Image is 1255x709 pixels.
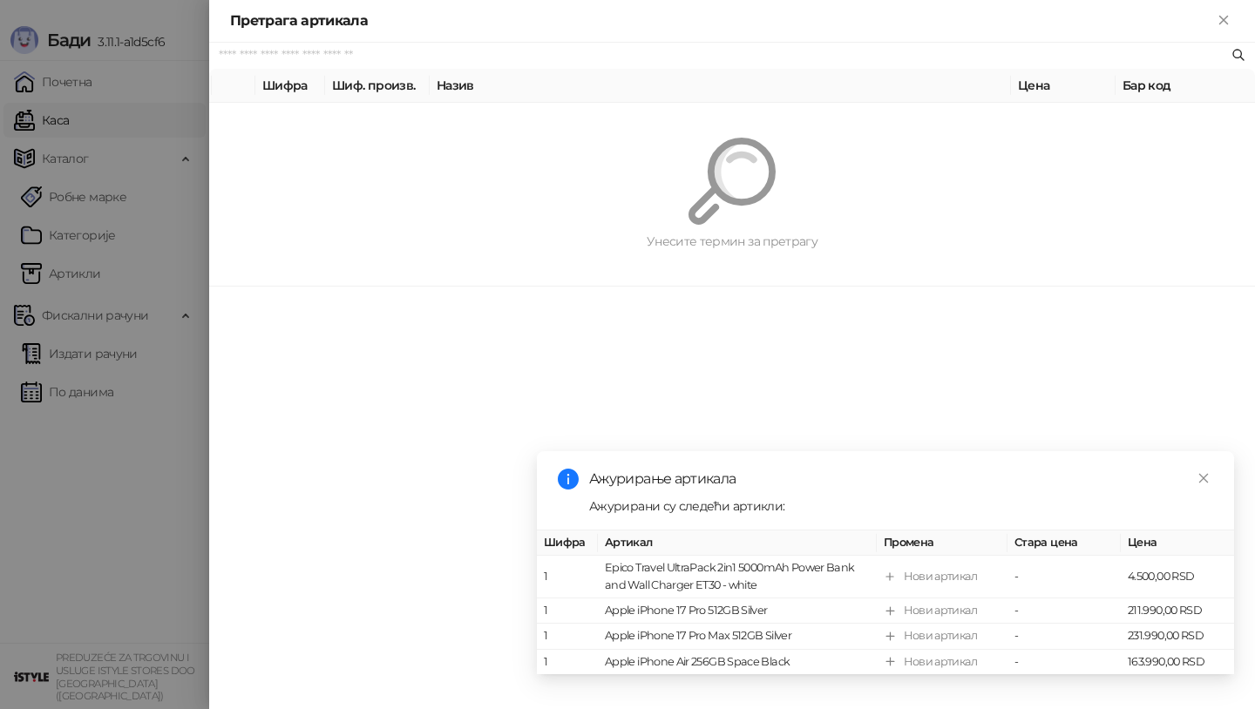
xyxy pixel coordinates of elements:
[904,603,977,620] div: Нови артикал
[598,556,877,598] td: Epico Travel UltraPack 2in1 5000mAh Power Bank and Wall Charger ET30 - white
[1121,650,1234,675] td: 163.990,00 RSD
[1197,472,1210,484] span: close
[904,653,977,671] div: Нови артикал
[1121,599,1234,625] td: 211.990,00 RSD
[598,599,877,625] td: Apple iPhone 17 Pro 512GB Silver
[430,69,1011,103] th: Назив
[537,625,598,650] td: 1
[1213,10,1234,31] button: Close
[1007,599,1121,625] td: -
[598,650,877,675] td: Apple iPhone Air 256GB Space Black
[1007,650,1121,675] td: -
[598,625,877,650] td: Apple iPhone 17 Pro Max 512GB Silver
[1011,69,1116,103] th: Цена
[537,556,598,598] td: 1
[230,10,1213,31] div: Претрага артикала
[1007,625,1121,650] td: -
[877,530,1007,556] th: Промена
[598,530,877,556] th: Артикал
[537,650,598,675] td: 1
[904,628,977,645] div: Нови артикал
[251,232,1213,251] div: Унесите термин за претрагу
[1116,69,1255,103] th: Бар код
[1121,625,1234,650] td: 231.990,00 RSD
[255,69,325,103] th: Шифра
[325,69,430,103] th: Шиф. произв.
[1007,530,1121,556] th: Стара цена
[537,530,598,556] th: Шифра
[558,469,579,490] span: info-circle
[904,569,977,586] div: Нови артикал
[589,496,1213,516] div: Ажурирани су следећи артикли:
[689,138,776,225] img: Претрага
[1121,530,1234,556] th: Цена
[1121,556,1234,598] td: 4.500,00 RSD
[1007,556,1121,598] td: -
[589,469,1213,490] div: Ажурирање артикала
[537,599,598,625] td: 1
[1194,469,1213,488] a: Close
